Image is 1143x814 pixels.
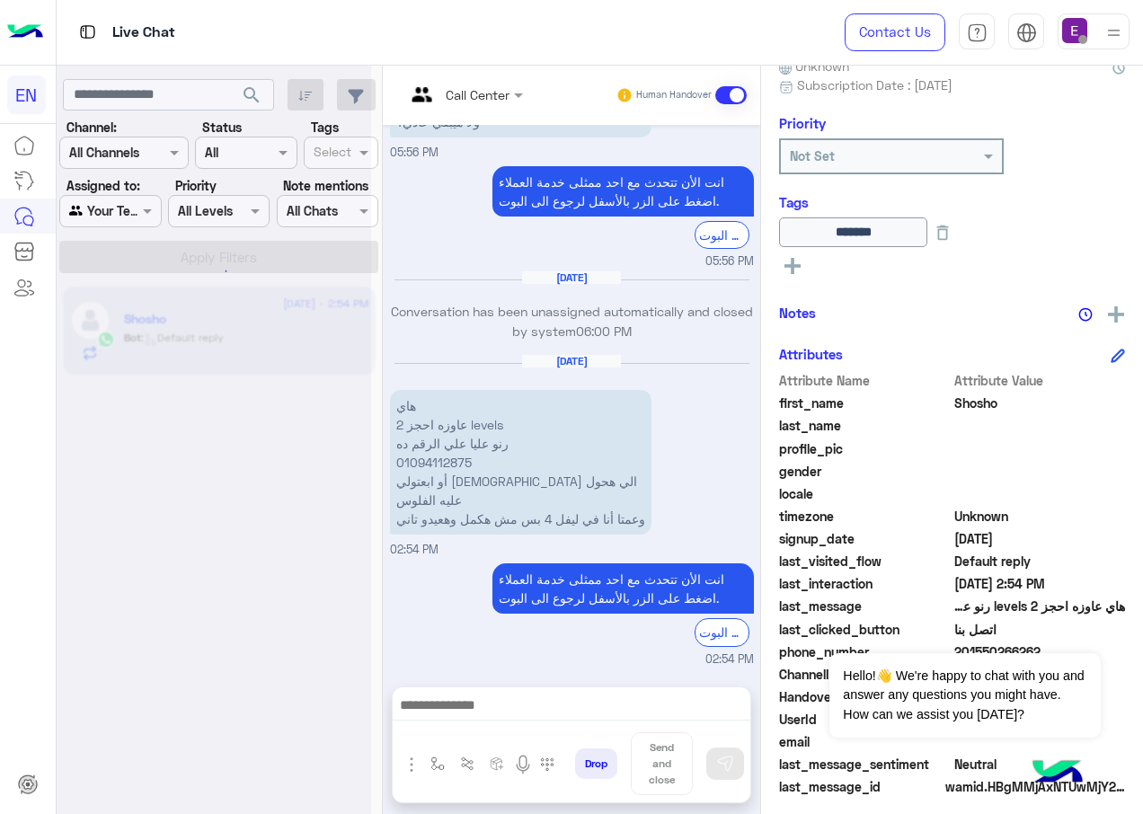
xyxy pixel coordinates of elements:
span: gender [779,462,951,481]
span: Subscription Date : [DATE] [797,75,952,94]
img: make a call [540,757,554,772]
button: Drop [575,748,617,779]
h6: Tags [779,194,1125,210]
img: send attachment [401,754,422,775]
img: Logo [7,13,43,51]
img: select flow [430,756,445,771]
img: send voice note [512,754,534,775]
a: Contact Us [845,13,945,51]
span: email [779,732,951,751]
img: send message [716,755,734,773]
span: Attribute Value [954,371,1126,390]
span: Hello!👋 We're happy to chat with you and answer any questions you might have. How can we assist y... [829,653,1100,738]
p: 2/9/2025, 2:54 PM [390,390,651,535]
span: locale [779,484,951,503]
img: tab [76,21,99,43]
h6: Priority [779,115,826,131]
button: select flow [423,749,453,779]
span: HandoverOn [779,687,951,706]
span: last_name [779,416,951,435]
h6: Notes [779,305,816,321]
img: add [1108,306,1124,323]
span: 05:56 PM [705,253,754,270]
span: Unknown [954,507,1126,526]
img: userImage [1062,18,1087,43]
div: Select [311,142,351,165]
a: tab [959,13,995,51]
div: الرجوع الى البوت [695,221,749,249]
span: Unknown [779,57,849,75]
span: wamid.HBgMMjAxNTUwMjY2MjYyFQIAEhgUM0EwM0U3MTE5NzdCRjcwMzZERkMA [945,777,1125,796]
span: 06:00 PM [576,323,632,339]
span: null [954,484,1126,503]
div: loading... [198,255,229,287]
span: phone_number [779,642,951,661]
img: profile [1103,22,1125,44]
span: last_message [779,597,951,615]
span: ChannelId [779,665,951,684]
small: Human Handover [636,88,712,102]
img: tab [1016,22,1037,43]
img: Trigger scenario [460,756,474,771]
span: 02:54 PM [390,543,439,556]
button: create order [483,749,512,779]
img: notes [1078,307,1093,322]
span: Default reply [954,552,1126,571]
span: 0 [954,755,1126,774]
span: 2025-09-02T11:54:17.739Z [954,574,1126,593]
img: hulul-logo.png [1026,742,1089,805]
div: الرجوع الى البوت [695,618,749,646]
span: last_visited_flow [779,552,951,571]
span: profile_pic [779,439,951,458]
p: Live Chat [112,21,175,45]
span: first_name [779,394,951,412]
img: tab [967,22,988,43]
span: UserId [779,710,951,729]
h6: [DATE] [522,271,621,284]
span: null [954,462,1126,481]
span: last_clicked_button [779,620,951,639]
div: EN [7,75,46,114]
h6: Attributes [779,346,843,362]
span: 02:54 PM [705,651,754,668]
p: Conversation has been unassigned automatically and closed by system [390,302,754,341]
img: create order [490,756,504,771]
span: last_interaction [779,574,951,593]
span: last_message_id [779,777,942,796]
p: 2/9/2025, 2:54 PM [492,563,754,614]
h6: [DATE] [522,355,621,367]
span: timezone [779,507,951,526]
span: 05:56 PM [390,146,439,159]
span: 2024-11-29T15:44:45.113Z [954,529,1126,548]
button: Trigger scenario [453,749,483,779]
span: signup_date [779,529,951,548]
span: Shosho [954,394,1126,412]
p: 21/8/2025, 5:56 PM [492,166,754,217]
span: Attribute Name [779,371,951,390]
span: هاي عاوزه احجز 2 levels رنو عليا علي الرقم ده 01094112875 أو ابعتولي الرقم الي هحول عليه الفلوس و... [954,597,1126,615]
span: last_message_sentiment [779,755,951,774]
button: Send and close [631,732,693,795]
span: null [954,732,1126,751]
